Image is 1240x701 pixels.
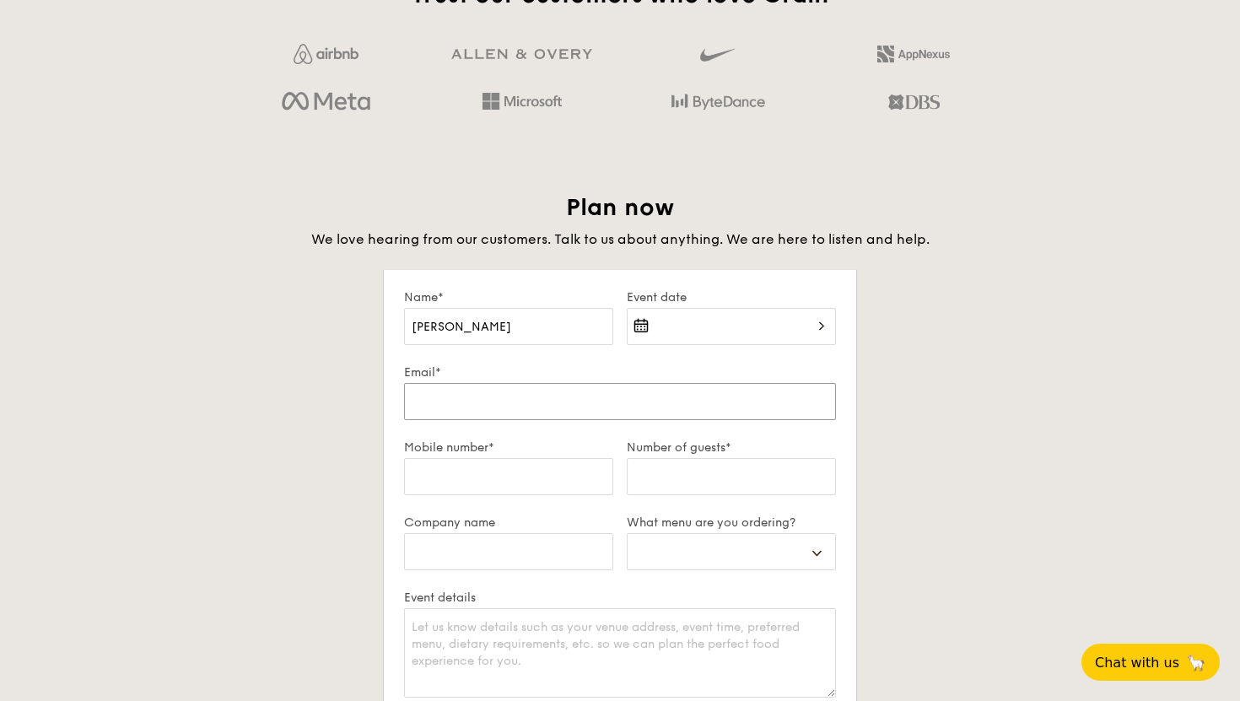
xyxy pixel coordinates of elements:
label: What menu are you ordering? [627,515,836,530]
img: Hd4TfVa7bNwuIo1gAAAAASUVORK5CYII= [483,93,562,110]
label: Number of guests* [627,440,836,455]
label: Name* [404,290,613,305]
span: We love hearing from our customers. Talk to us about anything. We are here to listen and help. [311,231,930,247]
span: Plan now [566,193,675,222]
label: Event details [404,590,836,605]
span: 🦙 [1186,653,1206,672]
img: gdlseuq06himwAAAABJRU5ErkJggg== [700,40,736,69]
label: Mobile number* [404,440,613,455]
img: meta.d311700b.png [282,88,370,116]
img: dbs.a5bdd427.png [888,88,940,116]
label: Event date [627,290,836,305]
img: 2L6uqdT+6BmeAFDfWP11wfMG223fXktMZIL+i+lTG25h0NjUBKOYhdW2Kn6T+C0Q7bASH2i+1JIsIulPLIv5Ss6l0e291fRVW... [877,46,950,62]
img: Jf4Dw0UUCKFd4aYAAAAASUVORK5CYII= [294,44,359,64]
button: Chat with us🦙 [1081,644,1220,681]
img: bytedance.dc5c0c88.png [671,88,765,116]
span: Chat with us [1095,655,1179,671]
label: Email* [404,365,836,380]
textarea: Let us know details such as your venue address, event time, preferred menu, dietary requirements,... [404,608,836,698]
img: GRg3jHAAAAABJRU5ErkJggg== [451,49,592,60]
label: Company name [404,515,613,530]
